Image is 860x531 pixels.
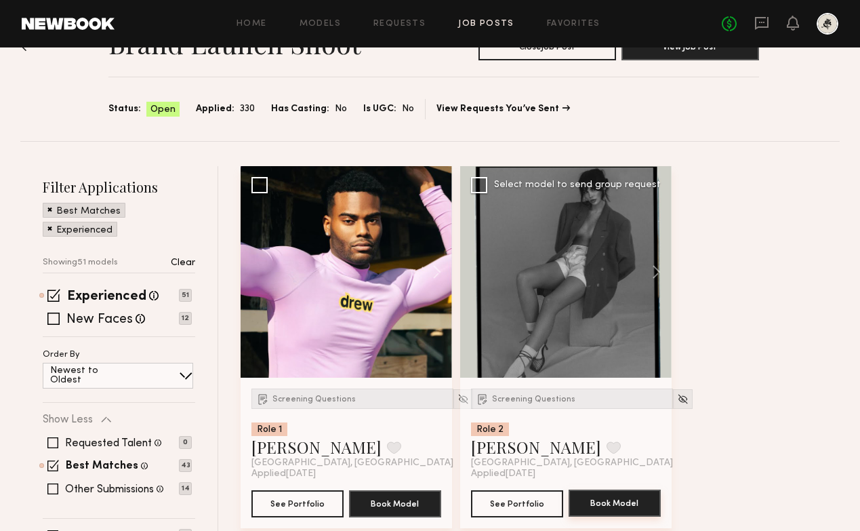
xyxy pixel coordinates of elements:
[494,180,661,190] div: Select model to send group request
[43,351,80,359] p: Order By
[271,102,329,117] span: Has Casting:
[150,103,176,117] span: Open
[237,20,267,28] a: Home
[457,393,469,405] img: Unhide Model
[458,20,514,28] a: Job Posts
[569,497,661,509] a: Book Model
[335,102,347,117] span: No
[476,392,489,406] img: Submission Icon
[547,20,600,28] a: Favorites
[66,461,138,472] label: Best Matches
[56,226,112,235] p: Experienced
[471,458,673,469] span: [GEOGRAPHIC_DATA], [GEOGRAPHIC_DATA]
[363,102,396,117] span: Is UGC:
[65,438,152,449] label: Requested Talent
[43,414,93,425] p: Show Less
[251,490,344,517] button: See Portfolio
[65,484,154,495] label: Other Submissions
[108,102,141,117] span: Status:
[179,312,192,325] p: 12
[240,102,255,117] span: 330
[179,482,192,495] p: 14
[50,366,131,385] p: Newest to Oldest
[56,207,121,216] p: Best Matches
[43,258,118,267] p: Showing 51 models
[300,20,341,28] a: Models
[349,497,441,509] a: Book Model
[251,436,382,458] a: [PERSON_NAME]
[108,26,361,60] h1: Brand Launch Shoot
[251,422,287,436] div: Role 1
[492,395,575,404] span: Screening Questions
[196,102,234,117] span: Applied:
[251,458,453,469] span: [GEOGRAPHIC_DATA], [GEOGRAPHIC_DATA]
[43,178,195,196] h2: Filter Applications
[171,258,195,268] p: Clear
[349,490,441,517] button: Book Model
[373,20,426,28] a: Requests
[471,490,563,517] button: See Portfolio
[67,290,146,304] label: Experienced
[251,469,441,479] div: Applied [DATE]
[179,436,192,449] p: 0
[179,289,192,302] p: 51
[179,459,192,472] p: 43
[471,469,661,479] div: Applied [DATE]
[471,436,601,458] a: [PERSON_NAME]
[66,313,133,327] label: New Faces
[569,490,661,517] button: Book Model
[272,395,356,404] span: Screening Questions
[402,102,414,117] span: No
[677,393,689,405] img: Unhide Model
[471,422,509,436] div: Role 2
[436,104,570,114] a: View Requests You’ve Sent
[256,392,270,406] img: Submission Icon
